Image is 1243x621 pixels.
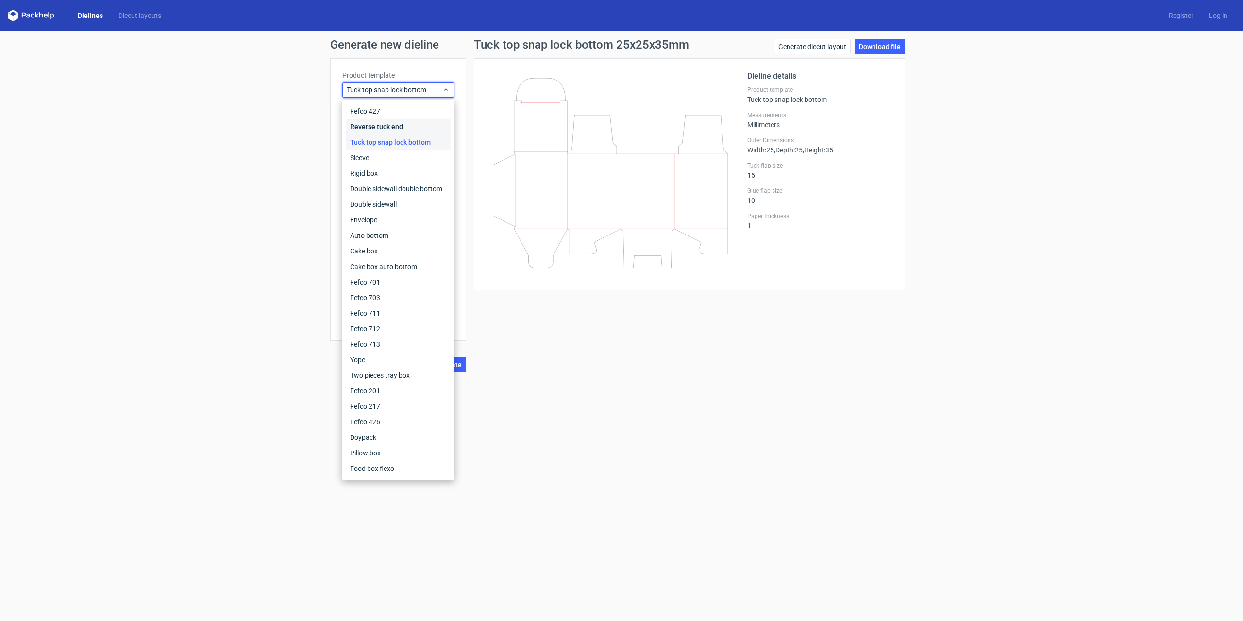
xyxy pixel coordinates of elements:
h1: Tuck top snap lock bottom 25x25x35mm [474,39,689,50]
a: Download file [855,39,905,54]
h2: Dieline details [747,70,893,82]
div: Food box flexo [346,461,451,476]
div: Fefco 427 [346,103,451,119]
a: Register [1161,11,1201,20]
div: Tuck top snap lock bottom [346,134,451,150]
a: Log in [1201,11,1235,20]
div: Pillow box [346,445,451,461]
div: Double sidewall double bottom [346,181,451,197]
label: Tuck flap size [747,162,893,169]
div: Millimeters [747,111,893,129]
label: Glue flap size [747,187,893,195]
div: Fefco 426 [346,414,451,430]
div: Yope [346,352,451,368]
div: Fefco 712 [346,321,451,336]
a: Dielines [70,11,111,20]
span: , Height : 35 [803,146,833,154]
h1: Generate new dieline [330,39,913,50]
div: 10 [747,187,893,204]
div: Envelope [346,212,451,228]
div: Reverse tuck end [346,119,451,134]
div: Tuck top snap lock bottom [747,86,893,103]
span: Width : 25 [747,146,774,154]
span: Tuck top snap lock bottom [347,85,442,95]
div: Fefco 201 [346,383,451,399]
label: Outer Dimensions [747,136,893,144]
label: Product template [342,70,454,80]
a: Diecut layouts [111,11,169,20]
span: , Depth : 25 [774,146,803,154]
div: Fefco 701 [346,274,451,290]
div: 1 [747,212,893,230]
div: Double sidewall [346,197,451,212]
label: Paper thickness [747,212,893,220]
div: Cake box [346,243,451,259]
div: Cake box auto bottom [346,259,451,274]
label: Product template [747,86,893,94]
div: Rigid box [346,166,451,181]
div: Fefco 713 [346,336,451,352]
div: Auto bottom [346,228,451,243]
label: Measurements [747,111,893,119]
div: Two pieces tray box [346,368,451,383]
div: Fefco 703 [346,290,451,305]
div: Doypack [346,430,451,445]
div: Fefco 217 [346,399,451,414]
div: Fefco 711 [346,305,451,321]
div: 15 [747,162,893,179]
div: Sleeve [346,150,451,166]
a: Generate diecut layout [774,39,851,54]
